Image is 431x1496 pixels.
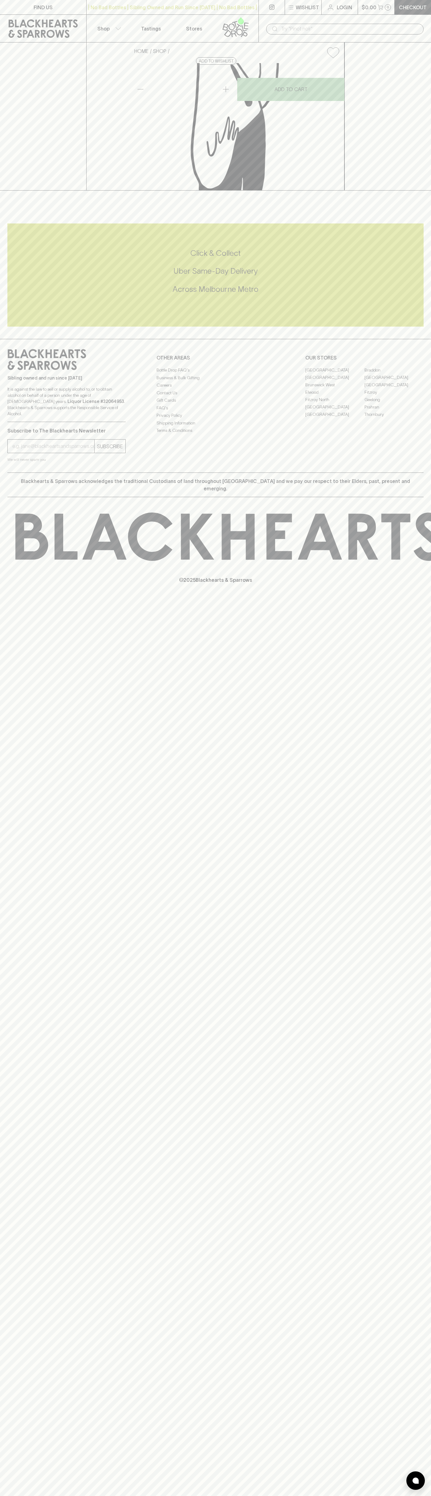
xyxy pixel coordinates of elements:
a: Business & Bulk Gifting [157,374,275,381]
p: Sibling owned and run since [DATE] [7,375,126,381]
a: [GEOGRAPHIC_DATA] [305,366,364,374]
button: SUBSCRIBE [95,440,125,453]
p: Shop [97,25,110,32]
img: Hurdle Creek Pastis [129,63,344,190]
img: bubble-icon [413,1478,419,1484]
a: Gift Cards [157,397,275,404]
h5: Uber Same-Day Delivery [7,266,424,276]
input: e.g. jane@blackheartsandsparrows.com.au [12,441,94,451]
a: Prahran [364,403,424,411]
p: Wishlist [296,4,319,11]
a: FAQ's [157,404,275,412]
a: Brunswick West [305,381,364,388]
a: Contact Us [157,389,275,396]
a: [GEOGRAPHIC_DATA] [305,411,364,418]
a: Elwood [305,388,364,396]
a: HOME [134,48,148,54]
a: Careers [157,382,275,389]
p: SUBSCRIBE [97,443,123,450]
a: [GEOGRAPHIC_DATA] [364,374,424,381]
p: Checkout [399,4,427,11]
a: Geelong [364,396,424,403]
button: ADD TO CART [237,78,344,101]
p: FIND US [34,4,53,11]
a: [GEOGRAPHIC_DATA] [305,374,364,381]
a: [GEOGRAPHIC_DATA] [364,381,424,388]
button: Shop [87,15,130,42]
p: Blackhearts & Sparrows acknowledges the traditional Custodians of land throughout [GEOGRAPHIC_DAT... [12,477,419,492]
input: Try "Pinot noir" [281,24,419,34]
a: Shipping Information [157,419,275,427]
p: ADD TO CART [274,86,307,93]
a: Fitzroy [364,388,424,396]
h5: Across Melbourne Metro [7,284,424,294]
p: We will never spam you [7,456,126,463]
h5: Click & Collect [7,248,424,258]
p: OTHER AREAS [157,354,275,361]
p: 0 [387,6,389,9]
a: Bottle Drop FAQ's [157,367,275,374]
button: Add to wishlist [325,45,342,61]
p: $0.00 [362,4,376,11]
p: Stores [186,25,202,32]
button: Add to wishlist [196,57,236,65]
a: Privacy Policy [157,412,275,419]
p: Login [337,4,352,11]
a: [GEOGRAPHIC_DATA] [305,403,364,411]
p: Subscribe to The Blackhearts Newsletter [7,427,126,434]
a: Braddon [364,366,424,374]
p: OUR STORES [305,354,424,361]
a: Tastings [129,15,173,42]
a: Fitzroy North [305,396,364,403]
p: It is against the law to sell or supply alcohol to, or to obtain alcohol on behalf of a person un... [7,386,126,417]
a: Terms & Conditions [157,427,275,434]
a: Thornbury [364,411,424,418]
a: SHOP [153,48,166,54]
a: Stores [173,15,216,42]
p: Tastings [141,25,161,32]
div: Call to action block [7,223,424,327]
strong: Liquor License #32064953 [67,399,124,404]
